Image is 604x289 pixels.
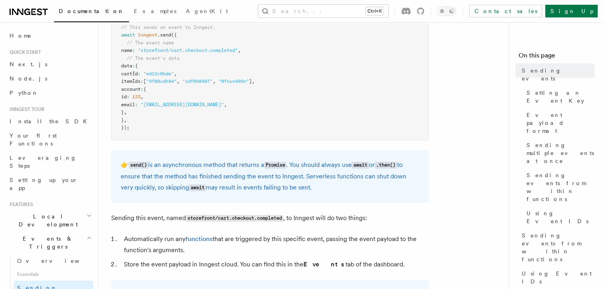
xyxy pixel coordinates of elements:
a: Setting up your app [6,173,93,195]
span: , [213,78,216,84]
p: Sending this event, named , to Inngest will do two things: [111,212,429,224]
span: // The event's data [127,56,179,61]
span: Sending events from within functions [527,171,594,203]
button: Toggle dark mode [437,6,456,16]
a: AgentKit [181,2,233,21]
h4: On this page [519,51,594,63]
span: Documentation [59,8,124,14]
span: : [141,78,143,84]
span: data [121,63,132,69]
span: } [121,109,124,115]
p: 👉 is an asynchronous method that returns a . You should always use or to ensure that the method h... [121,159,419,193]
span: , [174,71,177,77]
span: : [132,63,135,69]
span: Node.js [10,75,47,82]
a: Overview [14,254,93,268]
a: Examples [129,2,181,21]
span: Sending multiple events at once [527,141,594,165]
span: Local Development [6,212,87,228]
span: ] [249,78,252,84]
span: ({ [171,32,177,38]
span: // The event name [127,40,174,46]
span: Python [10,90,39,96]
code: .then() [375,162,397,168]
span: : [138,71,141,77]
span: } [121,117,124,123]
span: : [127,94,129,100]
a: Sign Up [545,5,598,17]
kbd: Ctrl+K [366,7,384,15]
a: Next.js [6,57,93,71]
button: Search...Ctrl+K [258,5,388,17]
span: .send [157,32,171,38]
a: Sending events [519,63,594,86]
span: }); [121,125,129,130]
a: Sending events from within functions [523,168,594,206]
span: : [141,86,143,92]
span: "sdf098487" [182,78,213,84]
button: Events & Triggers [6,232,93,254]
span: "0fnun498n" [218,78,249,84]
span: Your first Functions [10,132,57,147]
span: Inngest tour [6,106,44,113]
span: Using Event IDs [527,209,594,225]
span: Sending events [522,67,594,82]
span: , [177,78,179,84]
span: , [141,94,143,100]
span: Features [6,201,33,208]
span: Next.js [10,61,47,67]
span: { [135,63,138,69]
a: Node.js [6,71,93,86]
span: Home [10,32,32,40]
code: storefront/cart.checkout.completed [186,215,283,222]
a: Your first Functions [6,128,93,151]
a: Event payload format [523,108,594,138]
span: account [121,86,141,92]
span: Using Event IDs [522,270,594,285]
code: send() [129,162,148,168]
code: Promise [264,162,286,168]
span: , [238,48,241,53]
span: await [121,32,135,38]
span: , [224,102,227,107]
span: Leveraging Steps [10,155,77,169]
span: 123 [132,94,141,100]
span: cartId [121,71,138,77]
span: : [135,102,138,107]
span: "ed12c8bde" [143,71,174,77]
span: Setting up your app [10,177,78,191]
span: "9f08sdh84" [146,78,177,84]
span: inngest [138,32,157,38]
span: "storefront/cart.checkout.completed" [138,48,238,53]
code: await [352,162,369,168]
span: Examples [134,8,176,14]
span: email [121,102,135,107]
a: Contact sales [469,5,542,17]
span: id [121,94,127,100]
span: Overview [17,258,99,264]
span: // This sends an event to Inngest. [121,25,216,30]
li: Automatically run any that are triggered by this specific event, passing the event payload to the... [122,233,429,256]
a: functions [185,235,212,243]
a: Setting an Event Key [523,86,594,108]
a: Install the SDK [6,114,93,128]
span: name [121,48,132,53]
a: Using Event IDs [519,266,594,289]
span: Event payload format [527,111,594,135]
button: Local Development [6,209,93,232]
span: Quick start [6,49,41,56]
span: Setting an Event Key [527,89,594,105]
a: Python [6,86,93,100]
span: Events & Triggers [6,235,87,251]
span: [ [143,78,146,84]
span: AgentKit [186,8,228,14]
a: Leveraging Steps [6,151,93,173]
span: "[EMAIL_ADDRESS][DOMAIN_NAME]" [141,102,224,107]
code: await [189,184,206,191]
span: { [143,86,146,92]
li: Store the event payload in Inngest cloud. You can find this in the tab of the dashboard. [122,259,429,270]
a: Home [6,29,93,43]
span: , [252,78,255,84]
span: Essentials [14,268,93,281]
a: Documentation [54,2,129,22]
